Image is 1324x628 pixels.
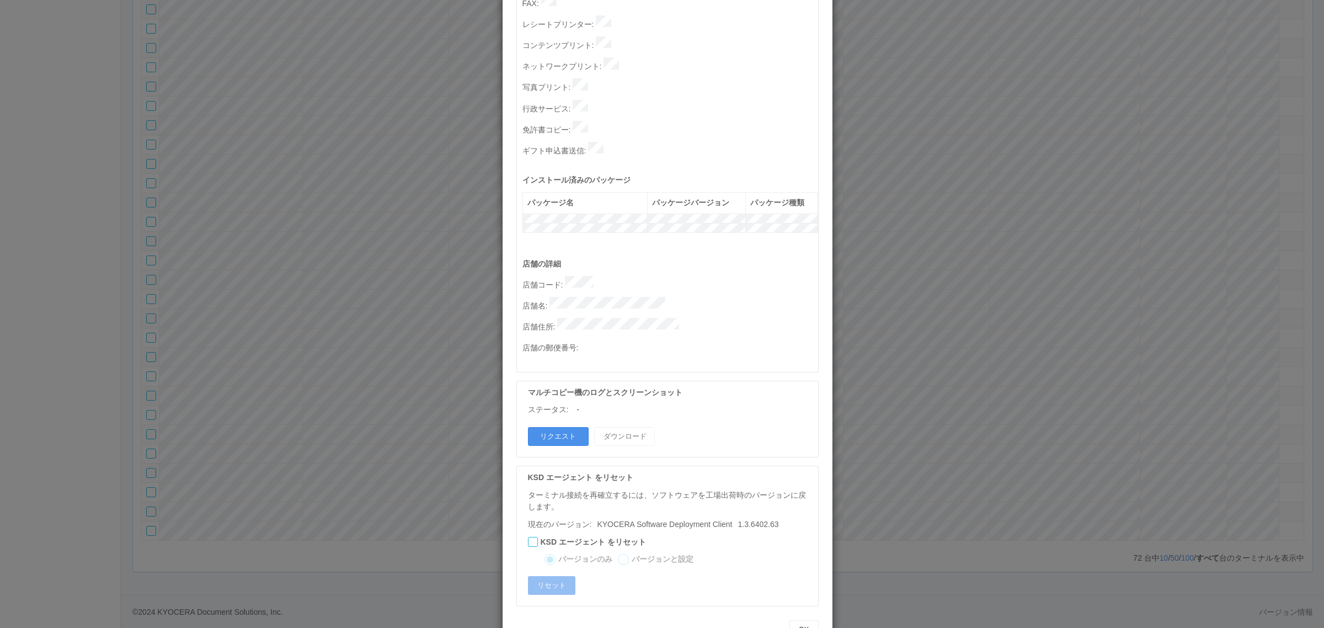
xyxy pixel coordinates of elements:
p: ギフト申込書送信 : [522,142,818,157]
div: パッケージ名 [527,197,643,209]
button: ダウンロード [594,427,655,446]
p: レシートプリンター : [522,15,818,31]
p: 現在のバージョン: [528,519,813,530]
p: 免許書コピー : [522,121,818,136]
p: 店舗の郵便番号 : [522,339,818,354]
p: KSD エージェント をリセット [528,472,813,483]
p: ネットワークプリント : [522,57,818,73]
p: マルチコピー機のログとスクリーンショット [528,387,813,398]
p: ステータス: [528,404,569,416]
span: KYOCERA Software Deployment Client [597,520,732,529]
label: バージョンのみ [558,554,612,565]
p: コンテンツプリント : [522,36,818,52]
p: 行政サービス : [522,100,818,115]
button: リクエスト [528,427,589,446]
div: パッケージバージョン [652,197,741,209]
p: インストール済みのパッケージ [522,174,818,186]
p: ターミナル接続を再確立するには、ソフトウェアを工場出荷時のバージョンに戻します。 [528,489,813,513]
span: 1.3.6402.63 [591,520,778,529]
button: リセット [528,576,575,595]
p: 写真プリント : [522,78,818,94]
p: 店舗の詳細 [522,258,818,270]
div: パッケージ種類 [750,197,813,209]
p: 店舗コード : [522,276,818,291]
label: バージョンと設定 [632,554,693,565]
label: KSD エージェント をリセット [541,536,646,548]
p: 店舗住所 : [522,318,818,333]
p: 店舗名 : [522,297,818,312]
